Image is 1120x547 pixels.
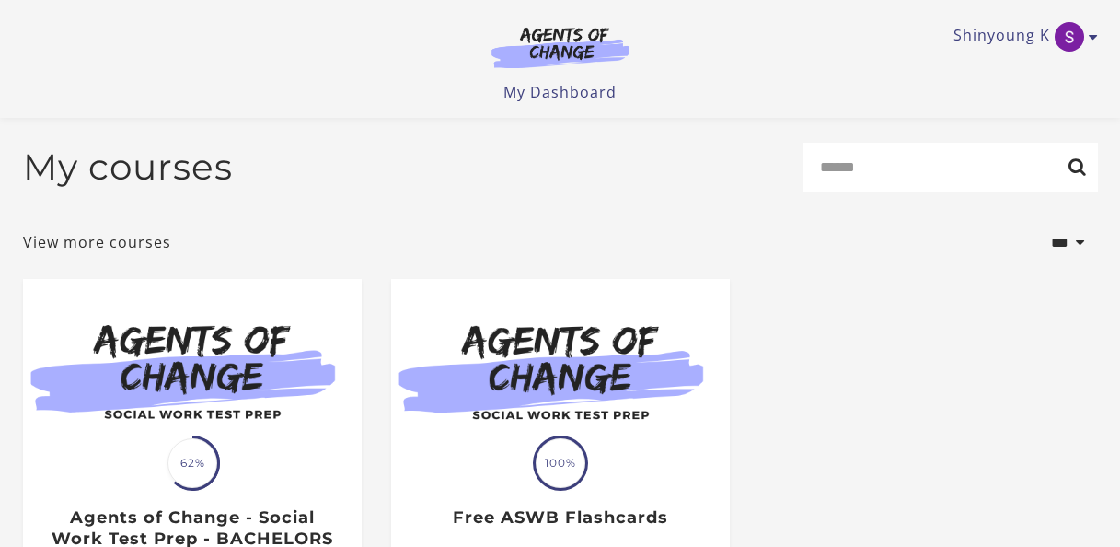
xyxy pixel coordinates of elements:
[167,438,217,488] span: 62%
[953,22,1089,52] a: Toggle menu
[472,26,649,68] img: Agents of Change Logo
[503,82,617,102] a: My Dashboard
[23,145,233,189] h2: My courses
[536,438,585,488] span: 100%
[23,231,171,253] a: View more courses
[410,507,710,529] h3: Free ASWB Flashcards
